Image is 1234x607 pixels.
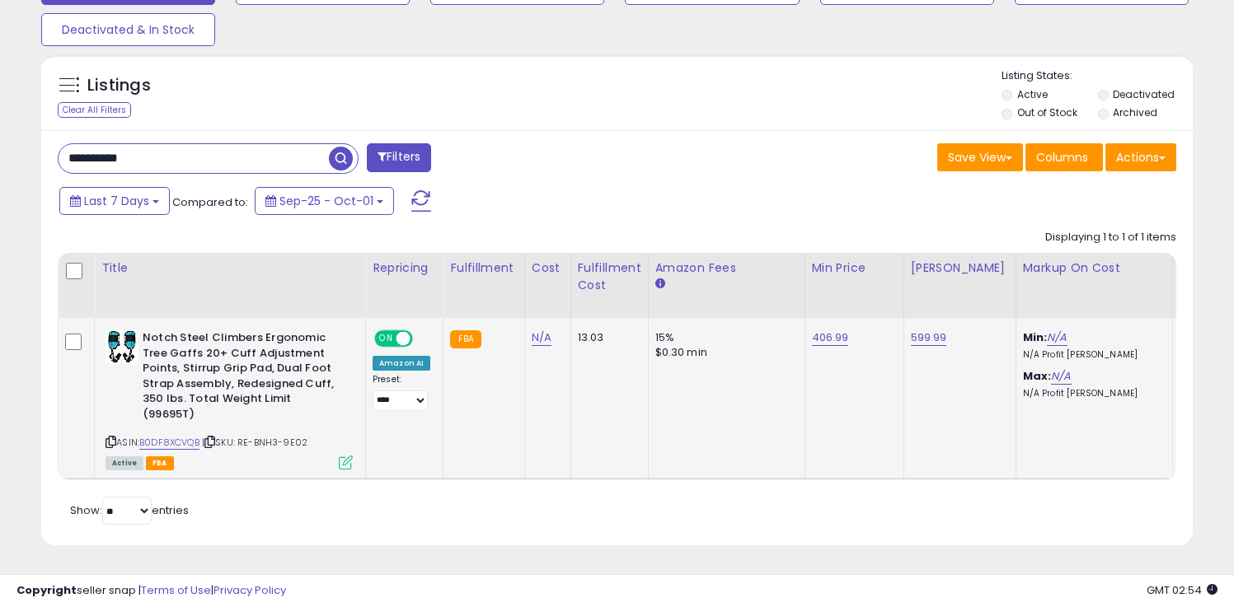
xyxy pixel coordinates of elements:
[1113,87,1175,101] label: Deactivated
[812,329,849,346] a: 406.99
[84,193,149,209] span: Last 7 Days
[172,194,248,210] span: Compared to:
[655,345,792,360] div: $0.30 min
[578,330,636,345] div: 13.03
[1105,143,1176,171] button: Actions
[1023,368,1052,384] b: Max:
[16,583,286,599] div: seller snap | |
[911,259,1009,277] div: [PERSON_NAME]
[146,456,174,470] span: FBA
[139,436,199,450] a: B0DF8XCVQB
[58,102,131,118] div: Clear All Filters
[255,187,394,215] button: Sep-25 - Oct-01
[279,193,373,209] span: Sep-25 - Oct-01
[1016,253,1172,318] th: The percentage added to the cost of goods (COGS) that forms the calculator for Min & Max prices.
[450,330,481,348] small: FBA
[1025,143,1103,171] button: Columns
[1036,149,1088,166] span: Columns
[106,330,353,468] div: ASIN:
[1017,87,1048,101] label: Active
[373,356,430,371] div: Amazon AI
[411,332,437,346] span: OFF
[1017,105,1077,119] label: Out of Stock
[367,143,431,172] button: Filters
[16,582,77,598] strong: Copyright
[578,259,641,294] div: Fulfillment Cost
[532,329,551,346] a: N/A
[655,277,665,292] small: Amazon Fees.
[1045,230,1176,245] div: Displaying 1 to 1 of 1 items
[59,187,170,215] button: Last 7 Days
[70,502,189,518] span: Show: entries
[106,456,143,470] span: All listings currently available for purchase on Amazon
[1023,259,1166,277] div: Markup on Cost
[41,13,215,46] button: Deactivated & In Stock
[87,74,151,97] h5: Listings
[373,259,436,277] div: Repricing
[1023,388,1160,399] p: N/A Profit [PERSON_NAME]
[1147,582,1218,598] span: 2025-10-9 02:54 GMT
[106,330,138,363] img: 419f3-YpoHL._SL40_.jpg
[655,259,798,277] div: Amazon Fees
[450,259,517,277] div: Fulfillment
[141,582,211,598] a: Terms of Use
[911,329,947,346] a: 599.99
[812,259,897,277] div: Min Price
[1023,329,1048,345] b: Min:
[1023,349,1160,361] p: N/A Profit [PERSON_NAME]
[1047,329,1067,346] a: N/A
[373,374,430,411] div: Preset:
[532,259,564,277] div: Cost
[1002,68,1193,84] p: Listing States:
[143,330,343,426] b: Notch Steel Climbers Ergonomic Tree Gaffs 20+ Cuff Adjustment Points, Stirrup Grip Pad, Dual Foot...
[202,436,307,449] span: | SKU: RE-BNH3-9E02
[1051,368,1071,385] a: N/A
[655,330,792,345] div: 15%
[101,259,359,277] div: Title
[937,143,1023,171] button: Save View
[376,332,396,346] span: ON
[213,582,286,598] a: Privacy Policy
[1113,105,1157,119] label: Archived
